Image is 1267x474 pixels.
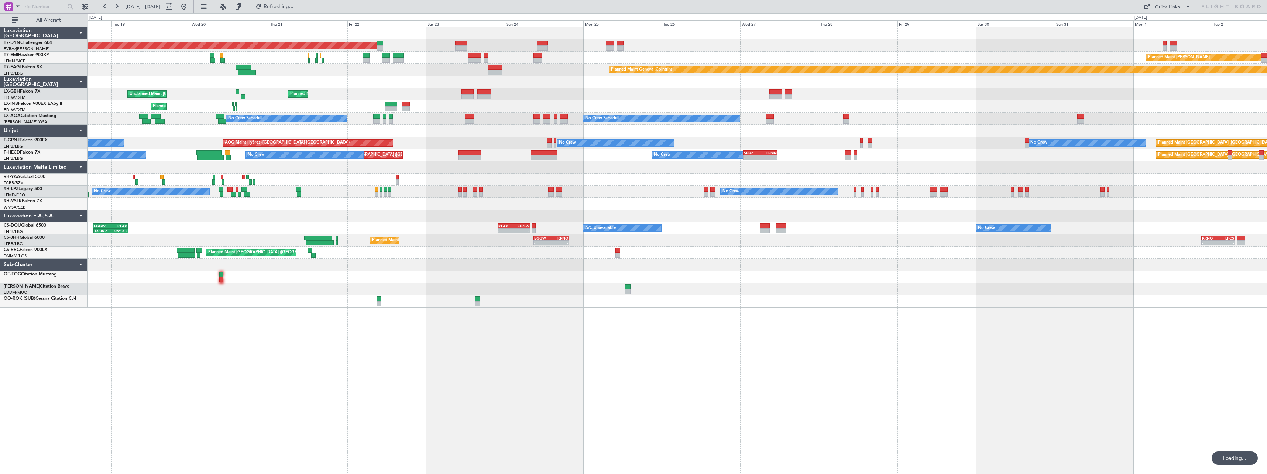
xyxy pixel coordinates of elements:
[4,102,62,106] a: LX-INBFalcon 900EX EASy II
[4,192,25,198] a: LFMD/CEQ
[4,53,49,57] a: T7-EMIHawker 900XP
[585,223,616,234] div: A/C Unavailable
[269,20,347,27] div: Thu 21
[654,150,671,161] div: No Crew
[1133,20,1212,27] div: Mon 1
[110,224,127,228] div: KLAX
[372,235,488,246] div: Planned Maint [GEOGRAPHIC_DATA] ([GEOGRAPHIC_DATA])
[8,14,80,26] button: All Aircraft
[4,223,21,228] span: CS-DOU
[1202,236,1218,240] div: KRNO
[1140,1,1195,13] button: Quick Links
[4,175,45,179] a: 9H-YAAGlobal 5000
[1134,15,1147,21] div: [DATE]
[4,229,23,234] a: LFPB/LBG
[1218,241,1234,245] div: -
[153,101,214,112] div: Planned Maint Geneva (Cointrin)
[4,41,52,45] a: T7-DYNChallenger 604
[534,236,551,240] div: EGGW
[347,20,426,27] div: Fri 22
[4,236,45,240] a: CS-JHHGlobal 6000
[1030,137,1047,148] div: No Crew
[4,296,35,301] span: OO-ROK (SUB)
[190,20,269,27] div: Wed 20
[722,186,739,197] div: No Crew
[4,150,40,155] a: F-HECDFalcon 7X
[126,3,160,10] span: [DATE] - [DATE]
[4,114,21,118] span: LX-AOA
[1055,20,1133,27] div: Sun 31
[4,53,18,57] span: T7-EMI
[248,150,265,161] div: No Crew
[94,229,111,233] div: 18:35 Z
[94,186,111,197] div: No Crew
[4,89,40,94] a: LX-GBHFalcon 7X
[4,248,47,252] a: CS-RRCFalcon 900LX
[897,20,976,27] div: Fri 29
[4,253,27,259] a: DNMM/LOS
[551,241,568,245] div: -
[1148,52,1210,63] div: Planned Maint [PERSON_NAME]
[4,284,40,289] span: [PERSON_NAME]
[1202,241,1218,245] div: -
[323,150,440,161] div: Planned Maint [GEOGRAPHIC_DATA] ([GEOGRAPHIC_DATA])
[534,241,551,245] div: -
[740,20,819,27] div: Wed 27
[426,20,505,27] div: Sat 23
[4,290,27,295] a: EDDM/MUC
[514,224,529,228] div: EGGW
[1218,236,1234,240] div: LPCS
[611,64,672,75] div: Planned Maint Geneva (Cointrin)
[4,144,23,149] a: LFPB/LBG
[228,113,262,124] div: No Crew Sabadell
[4,138,20,142] span: F-GPNJ
[1155,4,1180,11] div: Quick Links
[111,20,190,27] div: Tue 19
[263,4,294,9] span: Refreshing...
[744,151,760,155] div: SBBR
[498,229,514,233] div: -
[4,296,76,301] a: OO-ROK (SUB)Cessna Citation CJ4
[559,137,576,148] div: No Crew
[4,138,48,142] a: F-GPNJFalcon 900EX
[4,175,20,179] span: 9H-YAA
[89,15,102,21] div: [DATE]
[94,224,110,228] div: EGGW
[4,102,18,106] span: LX-INB
[1212,451,1258,465] div: Loading...
[4,187,42,191] a: 9H-LPZLegacy 500
[4,248,20,252] span: CS-RRC
[662,20,740,27] div: Tue 26
[23,1,65,12] input: Trip Number
[4,284,69,289] a: [PERSON_NAME]Citation Bravo
[583,20,662,27] div: Mon 25
[4,199,42,203] a: 9H-VSLKFalcon 7X
[4,89,20,94] span: LX-GBH
[585,113,619,124] div: No Crew Sabadell
[4,65,42,69] a: T7-EAGLFalcon 8X
[4,187,18,191] span: 9H-LPZ
[225,137,350,148] div: AOG Maint Hyères ([GEOGRAPHIC_DATA]-[GEOGRAPHIC_DATA])
[252,1,296,13] button: Refreshing...
[208,247,325,258] div: Planned Maint [GEOGRAPHIC_DATA] ([GEOGRAPHIC_DATA])
[4,71,23,76] a: LFPB/LBG
[4,223,46,228] a: CS-DOUGlobal 6500
[760,151,777,155] div: LFMN
[4,65,22,69] span: T7-EAGL
[19,18,78,23] span: All Aircraft
[4,150,20,155] span: F-HECD
[4,272,57,276] a: OE-FOGCitation Mustang
[4,119,47,125] a: [PERSON_NAME]/QSA
[4,205,25,210] a: WMSA/SZB
[760,155,777,160] div: -
[111,229,128,233] div: 05:15 Z
[4,241,23,247] a: LFPB/LBG
[290,89,372,100] div: Planned Maint Nice ([GEOGRAPHIC_DATA])
[4,180,23,186] a: FCBB/BZV
[4,58,25,64] a: LFMN/NCE
[976,20,1055,27] div: Sat 30
[498,224,514,228] div: KLAX
[514,229,529,233] div: -
[505,20,583,27] div: Sun 24
[130,89,251,100] div: Unplanned Maint [GEOGRAPHIC_DATA] ([GEOGRAPHIC_DATA])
